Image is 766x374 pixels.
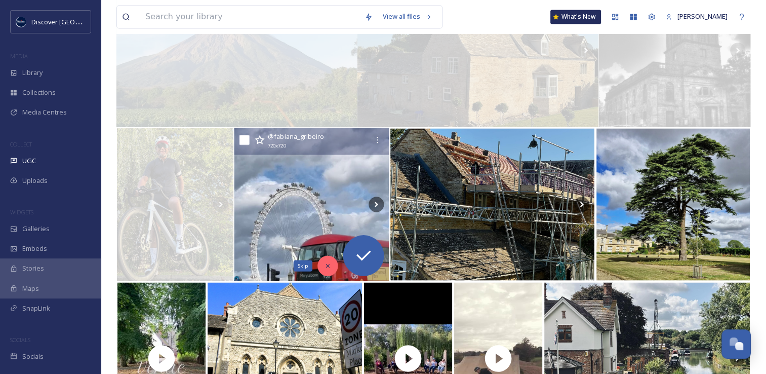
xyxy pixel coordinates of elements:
a: What's New [550,10,601,24]
img: Collyweston slate re-slate taking shape nicely, using additional reclaimed Collyweston slate. Her... [390,128,594,280]
span: COLLECT [10,140,32,148]
span: @ fabiana_gribeiro [268,132,324,141]
img: A beautiful tree at Lamport Hall for today's prompt. #fms_tree25 #fmsphotoaday #fmspad #lamportha... [596,128,750,280]
div: Skip [293,260,312,272]
img: Untitled%20design%20%282%29.png [16,17,26,27]
span: SnapLink [22,304,50,313]
span: UGC [22,156,36,166]
span: Socials [22,352,44,361]
span: Galleries [22,224,50,234]
img: Solo spin into #oundle for a quick coffee and pastry [117,128,233,281]
span: Uploads [22,176,48,185]
span: MEDIA [10,52,28,60]
input: Search your library [140,6,359,28]
span: [PERSON_NAME] [677,12,728,21]
span: Discover [GEOGRAPHIC_DATA] [31,17,124,26]
span: Collections [22,88,56,97]
span: Embeds [22,244,47,253]
span: Library [22,68,43,78]
img: Dump to my linking! 🛩️🚞🚉🚅 #warwick #coventry #londres #daventry #stratforduponavon #birmingham [234,128,389,281]
span: Stories [22,264,44,273]
button: Open Chat [721,329,751,359]
a: [PERSON_NAME] [661,7,733,26]
span: Maps [22,284,39,293]
a: View all files [378,7,437,26]
span: Media Centres [22,107,67,117]
span: 720 x 720 [268,142,286,150]
span: SOCIALS [10,336,30,344]
span: WIDGETS [10,208,33,216]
